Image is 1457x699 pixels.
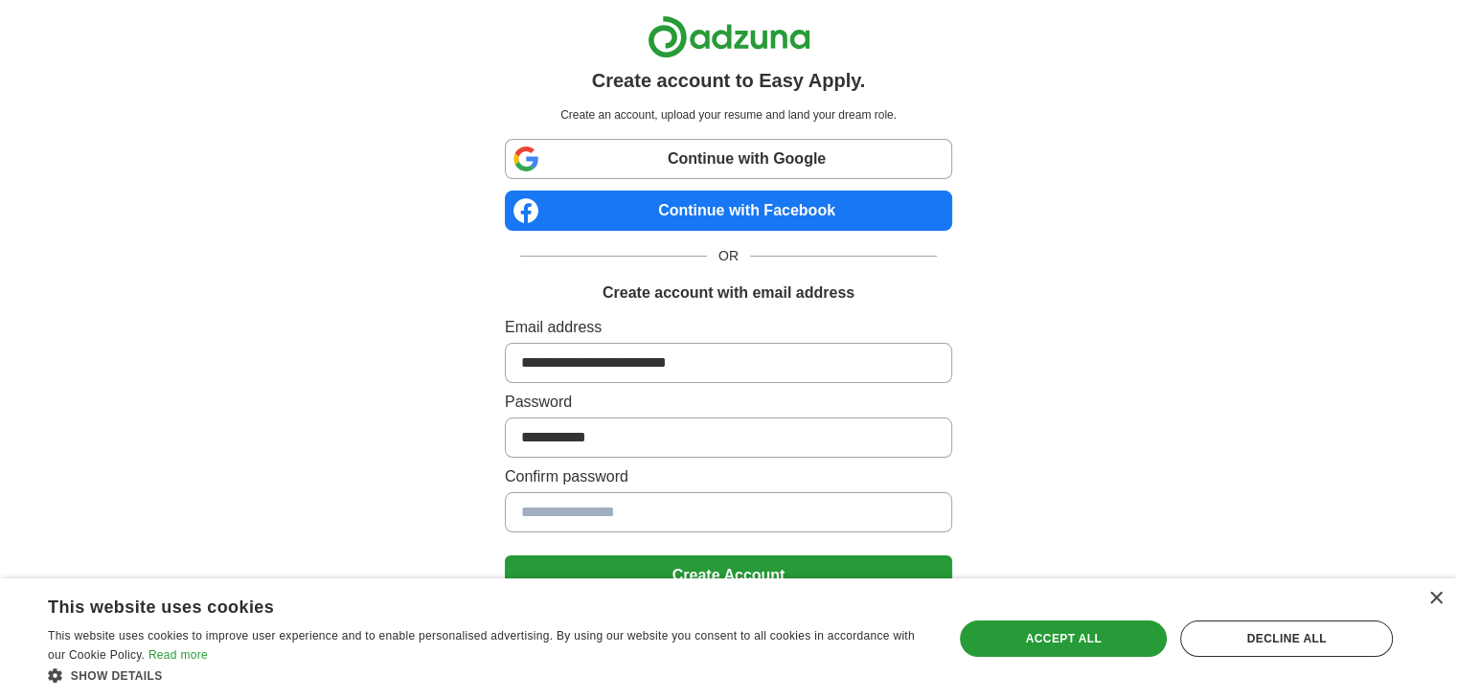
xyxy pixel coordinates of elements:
label: Confirm password [505,465,952,488]
div: Decline all [1180,620,1393,657]
div: Close [1428,592,1443,606]
p: Create an account, upload your resume and land your dream role. [509,106,948,124]
div: This website uses cookies [48,590,878,619]
img: Adzuna logo [648,15,810,58]
span: This website uses cookies to improve user experience and to enable personalised advertising. By u... [48,629,915,662]
a: Continue with Facebook [505,191,952,231]
div: Accept all [960,620,1167,657]
label: Password [505,391,952,414]
a: Read more, opens a new window [148,648,208,662]
h1: Create account with email address [603,282,854,304]
h1: Create account to Easy Apply. [592,66,866,95]
a: Continue with Google [505,139,952,179]
button: Create Account [505,555,952,596]
span: Show details [71,669,163,683]
div: Show details [48,665,926,685]
span: OR [707,246,750,266]
label: Email address [505,316,952,339]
